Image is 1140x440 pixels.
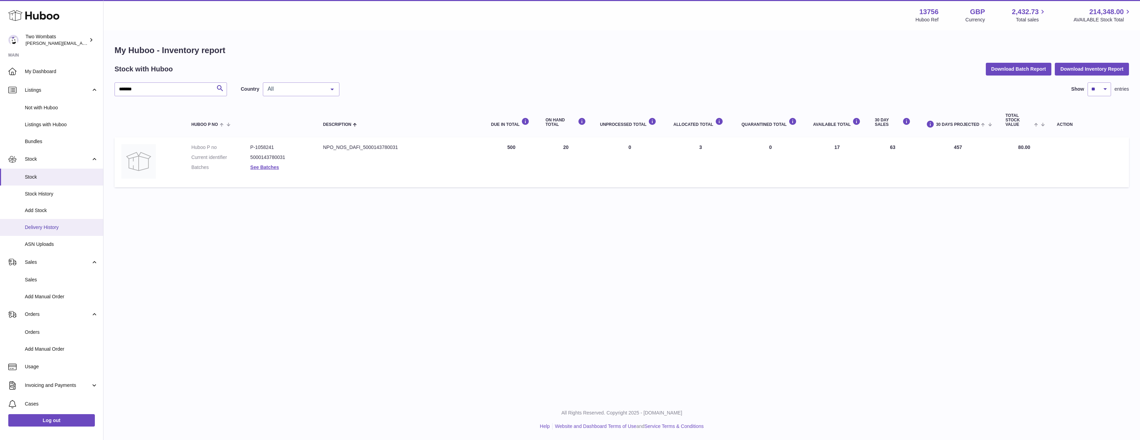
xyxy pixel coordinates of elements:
a: Help [540,423,550,429]
span: ASN Uploads [25,241,98,248]
span: 214,348.00 [1089,7,1124,17]
div: ON HAND Total [546,118,586,127]
dt: Huboo P no [191,144,250,151]
span: Delivery History [25,224,98,231]
div: 30 DAY SALES [875,118,910,127]
span: Add Manual Order [25,346,98,352]
a: Log out [8,414,95,427]
label: Show [1071,86,1084,92]
span: My Dashboard [25,68,98,75]
td: 0 [593,137,666,187]
td: 63 [868,137,917,187]
span: Orders [25,311,91,318]
div: NPO_NOS_DAFI_5000143780031 [323,144,477,151]
div: AVAILABLE Total [813,118,861,127]
span: Huboo P no [191,122,218,127]
span: entries [1114,86,1129,92]
a: Service Terms & Conditions [644,423,704,429]
div: Action [1057,122,1122,127]
span: Cases [25,401,98,407]
span: Usage [25,363,98,370]
td: 3 [666,137,734,187]
a: 214,348.00 AVAILABLE Stock Total [1073,7,1132,23]
div: ALLOCATED Total [673,118,727,127]
span: Total sales [1016,17,1047,23]
div: QUARANTINED Total [742,118,800,127]
span: 2,432.73 [1012,7,1039,17]
strong: GBP [970,7,985,17]
td: 500 [484,137,539,187]
dd: 5000143780031 [250,154,309,161]
span: Invoicing and Payments [25,382,91,389]
dd: P-1058241 [250,144,309,151]
span: Stock History [25,191,98,197]
td: 17 [806,137,868,187]
img: alan@twowombats.com [8,35,19,45]
dt: Batches [191,164,250,171]
span: [PERSON_NAME][EMAIL_ADDRESS][DOMAIN_NAME] [26,40,138,46]
div: Two Wombats [26,33,88,47]
div: Currency [965,17,985,23]
span: Add Stock [25,207,98,214]
span: Stock [25,156,91,162]
span: Sales [25,259,91,266]
span: Listings [25,87,91,93]
span: Not with Huboo [25,104,98,111]
td: 457 [918,137,999,187]
span: 30 DAYS PROJECTED [936,122,980,127]
span: Total stock value [1005,113,1032,127]
span: Listings with Huboo [25,121,98,128]
h2: Stock with Huboo [115,64,173,74]
a: See Batches [250,164,279,170]
span: Description [323,122,351,127]
span: 80.00 [1018,144,1030,150]
div: DUE IN TOTAL [491,118,532,127]
span: All [266,86,325,92]
label: Country [241,86,259,92]
span: 0 [769,144,772,150]
button: Download Inventory Report [1055,63,1129,75]
span: AVAILABLE Stock Total [1073,17,1132,23]
a: Website and Dashboard Terms of Use [555,423,636,429]
span: Sales [25,277,98,283]
p: All Rights Reserved. Copyright 2025 - [DOMAIN_NAME] [109,410,1134,416]
h1: My Huboo - Inventory report [115,45,1129,56]
span: Orders [25,329,98,336]
dt: Current identifier [191,154,250,161]
img: product image [121,144,156,179]
div: UNPROCESSED Total [600,118,660,127]
td: 20 [539,137,593,187]
span: Stock [25,174,98,180]
span: Add Manual Order [25,293,98,300]
strong: 13756 [919,7,939,17]
button: Download Batch Report [986,63,1052,75]
li: and [553,423,704,430]
span: Bundles [25,138,98,145]
div: Huboo Ref [915,17,939,23]
a: 2,432.73 Total sales [1012,7,1047,23]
